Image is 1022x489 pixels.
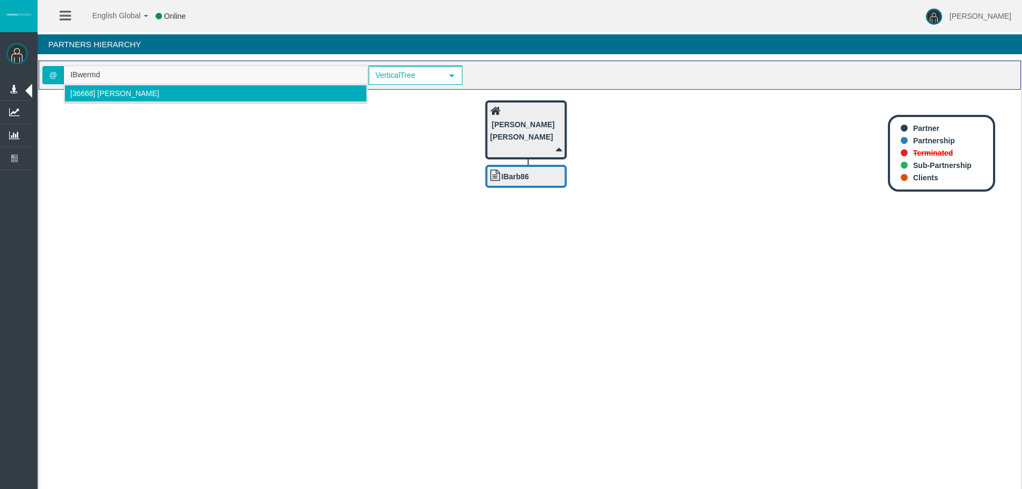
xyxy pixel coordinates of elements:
b: Partner [913,124,939,133]
span: [36668] [PERSON_NAME] [70,89,159,98]
span: [PERSON_NAME] [950,12,1011,20]
span: Online [164,12,186,20]
span: @ [42,66,64,84]
b: Clients [913,173,938,182]
span: English Global [78,11,141,20]
img: user-image [926,9,942,25]
h4: Partners Hierarchy [38,34,1022,54]
b: Partnership [913,136,955,145]
b: Terminated [913,149,953,157]
b: [PERSON_NAME] [PERSON_NAME] [490,120,555,141]
b: Sub-Partnership [913,161,972,170]
span: VerticalTree [370,67,443,84]
input: Search partner... [64,67,367,83]
b: IBarb86 [502,172,529,181]
img: logo.svg [5,12,32,17]
span: select [447,71,456,80]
